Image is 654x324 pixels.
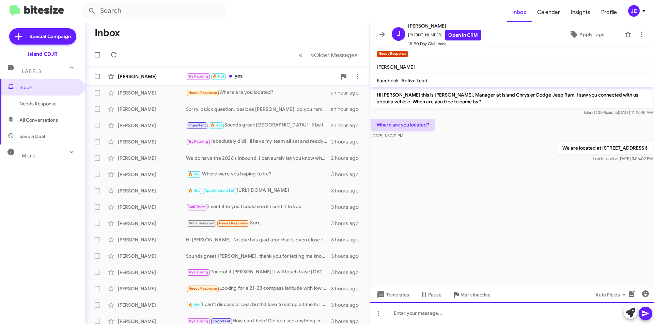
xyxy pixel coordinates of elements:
button: Previous [295,48,307,62]
p: Hi [PERSON_NAME] this is [PERSON_NAME], Manager at Island Chrysler Dodge Jeep Ram. I saw you conn... [371,89,653,108]
button: Templates [370,289,415,301]
div: Sounds great [GEOGRAPHIC_DATA]! I'll be in touch closer to then with all the new promotions! What... [186,121,331,129]
span: Apply Tags [579,28,604,40]
span: Templates [375,289,409,301]
p: We are located at [STREET_ADDRESS]! [557,142,653,154]
div: an hour ago [331,122,364,129]
span: 🔥 Hot [211,123,222,127]
div: [URL][DOMAIN_NAME] [186,187,331,194]
div: [PERSON_NAME] [118,89,186,96]
button: JD [622,5,647,17]
span: Pause [428,289,441,301]
div: Looking for a 21-23 compass latitude with low mileage. Need to keep payment under $300 a month [186,285,331,292]
div: 3 hours ago [331,171,364,178]
span: Needs Response [188,90,217,95]
span: said at [607,156,619,161]
div: [PERSON_NAME] [118,122,186,129]
span: Special Campaign [30,33,71,40]
span: More [22,153,36,159]
span: Try Pausing [188,319,208,323]
div: an hour ago [331,106,364,113]
span: Inbox [19,84,77,91]
div: [PERSON_NAME] [118,220,186,227]
span: Appointment Set [204,188,234,193]
span: Try Pausing [188,139,208,144]
span: [PHONE_NUMBER] [408,30,481,40]
div: [PERSON_NAME] [118,204,186,210]
div: [PERSON_NAME] [118,171,186,178]
div: 3 hours ago [331,204,364,210]
div: 2 hours ago [331,155,364,161]
div: JD [628,5,640,17]
span: [PERSON_NAME] [408,22,481,30]
div: Sure [186,219,331,227]
div: 3 hours ago [331,269,364,276]
div: [PERSON_NAME] [118,106,186,113]
div: Sounds great [PERSON_NAME], thank you for letting me know! I'll check in with you down the road w... [186,253,331,259]
div: [PERSON_NAME] [118,236,186,243]
button: Pause [415,289,447,301]
div: 3 hours ago [331,302,364,308]
p: Where are you located? [371,119,435,131]
span: 🔥 Hot [213,74,224,79]
span: 🔥 Hot [188,172,200,176]
span: Try Pausing [188,270,208,274]
div: [PERSON_NAME] [118,285,186,292]
div: [PERSON_NAME] [118,138,186,145]
span: Needs Response [19,100,77,107]
div: I absolutely did! I'll have my team all set and ready for you whenever you can make it in! [186,138,331,146]
button: Auto Fields [590,289,634,301]
div: [PERSON_NAME] [118,155,186,161]
div: Island CDJR [28,51,58,57]
span: Island CDJR [DATE] 11:12:05 AM [584,110,653,115]
a: Special Campaign [9,28,76,45]
span: said at [606,110,618,115]
span: Important [188,123,206,127]
span: Needs Response [219,221,248,225]
span: Facebook [377,78,399,84]
input: Search [82,3,225,19]
span: Labels [22,68,42,74]
div: 3 hours ago [331,187,364,194]
span: 15-90 Day Old Leads [408,40,481,47]
div: Sorry, quick question. besides [PERSON_NAME], do you remember who you sat with? [186,106,331,113]
div: Where are you located? [186,89,331,97]
div: an hour ago [331,89,364,96]
h1: Inbox [95,28,120,38]
span: [PERSON_NAME] [377,64,415,70]
span: » [310,51,314,59]
span: J [397,29,401,39]
div: We do have the 2026's inbound. I can surely let you know when they arrive! [186,155,331,161]
span: Active Lead [401,78,427,84]
a: Insights [565,2,596,22]
span: Calendar [532,2,565,22]
a: Inbox [507,2,532,22]
span: [DATE] 1:57:21 PM [371,133,403,138]
div: yes [186,72,337,80]
div: I sent it to you I could see it I sent it to you [186,203,331,211]
span: Needs Response [188,286,217,291]
span: Older Messages [314,51,357,59]
nav: Page navigation example [295,48,361,62]
div: 3 hours ago [331,220,364,227]
div: [PERSON_NAME] [118,302,186,308]
span: Important [213,319,230,323]
span: All Conversations [19,117,58,123]
span: Mark Inactive [461,289,490,301]
span: Call Them [188,205,206,209]
span: « [299,51,302,59]
div: 2 hours ago [331,138,364,145]
small: Needs Response [377,51,408,57]
span: 🔥 Hot [188,303,200,307]
span: Auto Fields [595,289,628,301]
a: Profile [596,2,622,22]
div: I can't discuss prices, but I'd love to set up a time for a free appraisal. How does [DATE] at 11... [186,301,331,309]
div: Hi [PERSON_NAME]. No one has gladiator that is even close to the one I look to replace. Not to me... [186,236,331,243]
span: Try Pausing [188,74,208,79]
div: You got it [PERSON_NAME]! I will touch base [DATE]! [186,268,331,276]
button: Apply Tags [551,28,621,40]
div: [PERSON_NAME] [118,187,186,194]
